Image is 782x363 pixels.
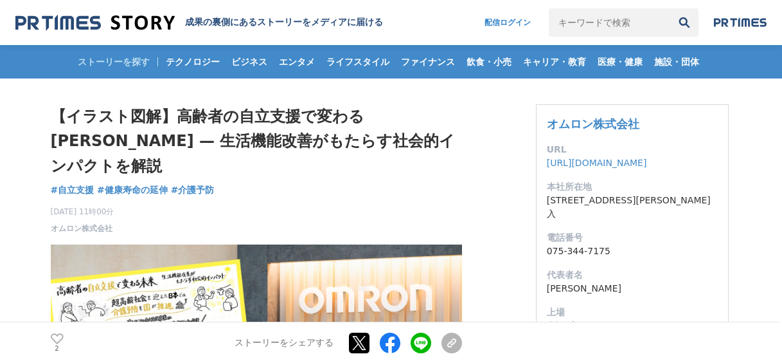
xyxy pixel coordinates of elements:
span: エンタメ [274,56,320,68]
span: 医療・健康 [592,56,648,68]
img: prtimes [714,17,767,28]
dd: [STREET_ADDRESS][PERSON_NAME]入 [547,194,718,221]
a: 医療・健康 [592,45,648,79]
dt: 上場 [547,306,718,319]
span: ファイナンス [396,56,460,68]
dd: [PERSON_NAME] [547,282,718,295]
a: 成果の裏側にあるストーリーをメディアに届ける 成果の裏側にあるストーリーをメディアに届ける [15,14,383,32]
a: #介護予防 [171,183,215,197]
dt: 代表者名 [547,268,718,282]
dd: 東証プライム [547,319,718,333]
p: 2 [51,346,64,352]
button: 検索 [670,8,698,37]
h1: 【イラスト図解】高齢者の自立支援で変わる[PERSON_NAME] — 生活機能改善がもたらす社会的インパクトを解説 [51,104,462,178]
a: 配信ログイン [472,8,544,37]
img: 成果の裏側にあるストーリーをメディアに届ける [15,14,175,32]
p: ストーリーをシェアする [235,337,333,349]
span: [DATE] 11時00分 [51,206,114,218]
a: オムロン株式会社 [547,117,639,131]
h2: 成果の裏側にあるストーリーをメディアに届ける [185,17,383,28]
span: ビジネス [226,56,272,68]
span: 飲食・小売 [461,56,517,68]
a: 施設・団体 [649,45,704,79]
a: エンタメ [274,45,320,79]
a: #自立支援 [51,183,94,197]
span: ライフスタイル [321,56,395,68]
input: キーワードで検索 [549,8,670,37]
dt: 本社所在地 [547,180,718,194]
span: 施設・団体 [649,56,704,68]
dd: 075-344-7175 [547,245,718,258]
a: ライフスタイル [321,45,395,79]
a: テクノロジー [161,45,225,79]
a: #健康寿命の延伸 [97,183,168,197]
span: キャリア・教育 [518,56,591,68]
a: キャリア・教育 [518,45,591,79]
dt: URL [547,143,718,156]
a: オムロン株式会社 [51,223,112,234]
span: テクノロジー [161,56,225,68]
a: ビジネス [226,45,272,79]
a: ファイナンス [396,45,460,79]
span: #自立支援 [51,184,94,196]
span: #健康寿命の延伸 [97,184,168,196]
a: [URL][DOMAIN_NAME] [547,158,647,168]
span: #介護予防 [171,184,215,196]
a: 飲食・小売 [461,45,517,79]
dt: 電話番号 [547,231,718,245]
